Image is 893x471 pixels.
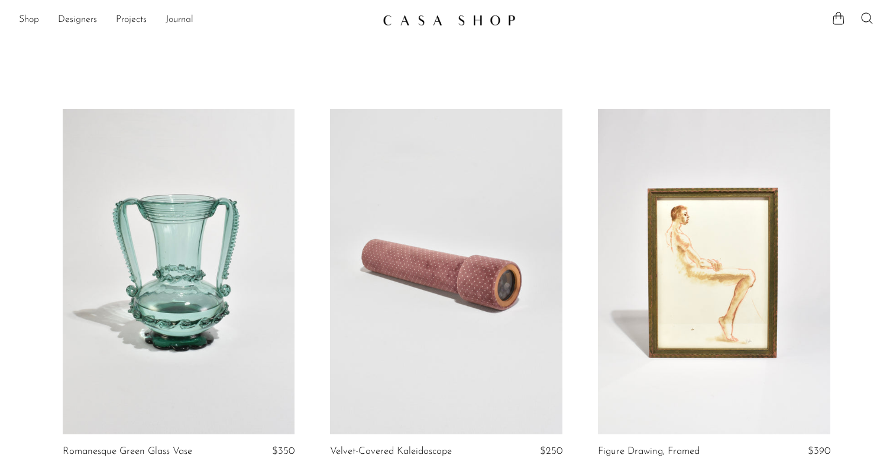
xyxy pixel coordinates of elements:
[19,12,39,28] a: Shop
[808,446,830,456] span: $390
[58,12,97,28] a: Designers
[63,446,192,457] a: Romanesque Green Glass Vase
[598,446,700,457] a: Figure Drawing, Framed
[272,446,295,456] span: $350
[116,12,147,28] a: Projects
[19,10,373,30] ul: NEW HEADER MENU
[166,12,193,28] a: Journal
[540,446,562,456] span: $250
[19,10,373,30] nav: Desktop navigation
[330,446,452,457] a: Velvet-Covered Kaleidoscope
